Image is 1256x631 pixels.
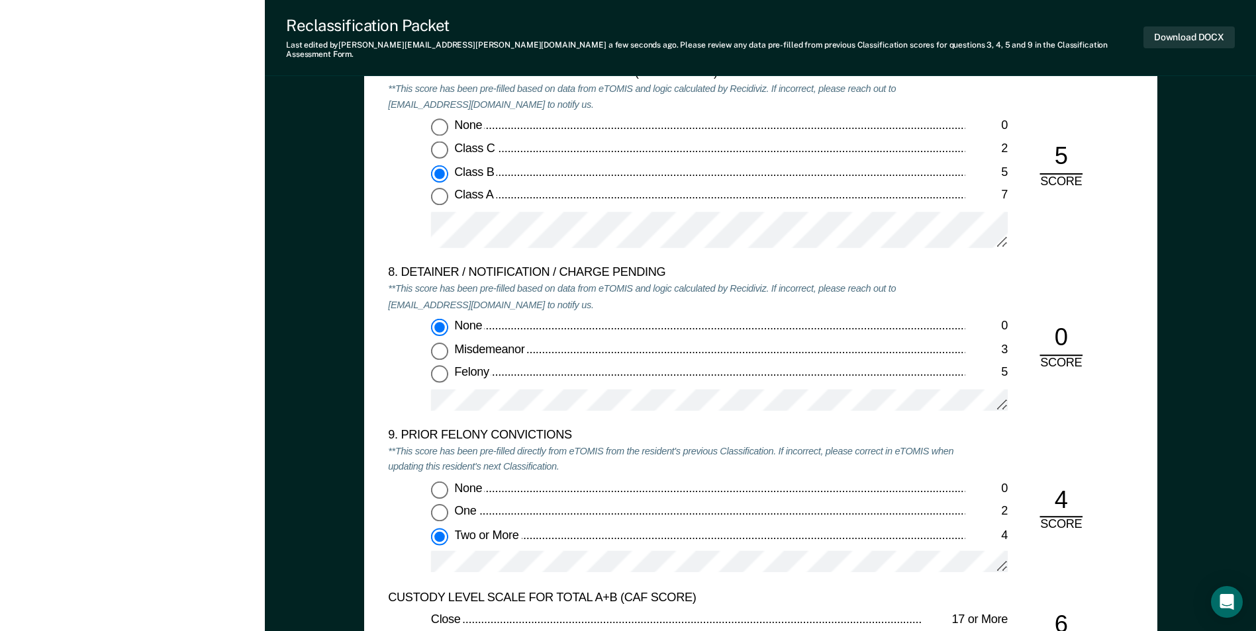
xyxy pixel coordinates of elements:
div: 0 [965,481,1008,497]
input: One2 [431,504,448,521]
div: 17 or More [922,612,1008,628]
input: Felony5 [431,365,448,382]
span: Class C [454,142,497,155]
span: None [454,481,485,494]
input: None0 [431,319,448,336]
div: SCORE [1029,175,1093,190]
div: 3 [965,342,1008,358]
span: Class B [454,165,497,179]
div: 0 [965,118,1008,134]
input: Misdemeanor3 [431,342,448,359]
span: Misdemeanor [454,342,527,355]
div: 7 [965,189,1008,204]
span: One [454,504,479,517]
input: None0 [431,481,448,498]
em: **This score has been pre-filled based on data from eTOMIS and logic calculated by Recidiviz. If ... [388,283,896,311]
span: Two or More [454,528,521,541]
div: SCORE [1029,518,1093,534]
div: 5 [965,365,1008,381]
span: None [454,118,485,132]
div: 0 [1039,323,1083,355]
em: **This score has been pre-filled based on data from eTOMIS and logic calculated by Recidiviz. If ... [388,83,896,110]
div: SCORE [1029,355,1093,371]
div: 9. PRIOR FELONY CONVICTIONS [388,428,965,444]
div: 5 [1039,142,1083,174]
input: Class B5 [431,165,448,183]
input: None0 [431,118,448,136]
span: None [454,319,485,332]
div: 4 [1039,485,1083,517]
input: Class A7 [431,189,448,206]
div: 8. DETAINER / NOTIFICATION / CHARGE PENDING [388,266,965,282]
span: Close [431,612,463,625]
button: Download DOCX [1143,26,1235,48]
input: Class C2 [431,142,448,159]
div: 0 [965,319,1008,335]
div: Reclassification Packet [286,16,1143,35]
span: Felony [454,365,491,378]
span: a few seconds ago [608,40,677,50]
div: CUSTODY LEVEL SCALE FOR TOTAL A+B (CAF SCORE) [388,590,965,606]
div: 5 [965,165,1008,181]
div: 2 [965,142,1008,158]
div: 2 [965,504,1008,520]
div: Open Intercom Messenger [1211,586,1243,618]
div: Last edited by [PERSON_NAME][EMAIL_ADDRESS][PERSON_NAME][DOMAIN_NAME] . Please review any data pr... [286,40,1143,60]
em: **This score has been pre-filled directly from eTOMIS from the resident's previous Classification... [388,445,953,473]
span: Class A [454,189,496,202]
input: Two or More4 [431,528,448,545]
div: 4 [965,528,1008,544]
